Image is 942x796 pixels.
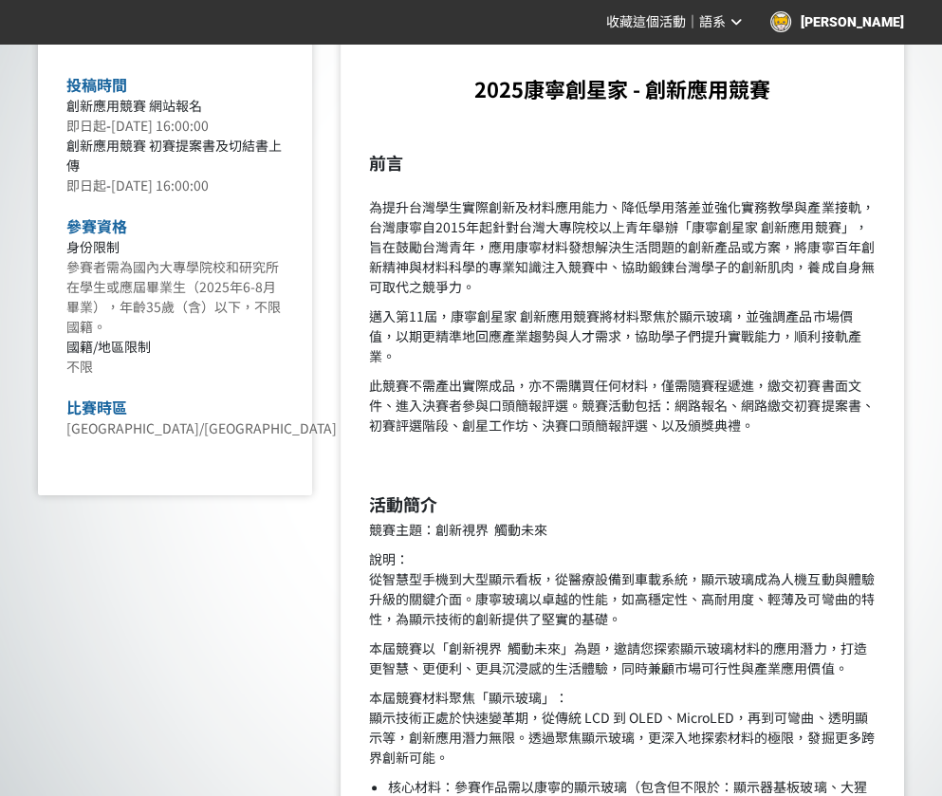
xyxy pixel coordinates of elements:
span: [DATE] 16:00:00 [111,116,209,135]
span: - [106,116,111,135]
span: 不限 [66,357,93,376]
p: 本屆競賽以「創新視界 觸動未來」為題，邀請您探索顯示玻璃材料的應用潛力，打造更智慧、更便利、更具沉浸感的生活體驗，同時兼顧市場可行性與產業應用價值。 [369,639,876,678]
span: 身份限制 [66,237,120,256]
span: 國籍/地區限制 [66,337,151,356]
p: 說明： 從智慧型手機到大型顯示看板，從醫療設備到車載系統，顯示玻璃成為人機互動與體驗升級的關鍵介面。康寧玻璃以卓越的性能，如高穩定性、高耐用度、輕薄及可彎曲的特性，為顯示技術的創新提供了堅實的基礎。 [369,549,876,629]
p: 此競賽不需產出實際成品，亦不需購買任何材料，僅需隨賽程遞進，繳交初賽書面文件、進入決賽者參與口頭簡報評選。競賽活動包括：網路報名、網路繳交初賽提案書、初賽評選階段、創星工作坊、決賽口頭簡報評選、... [369,376,876,435]
span: 創新應用競賽 初賽提案書及切結書上傳 [66,136,282,175]
span: 參賽資格 [66,214,127,237]
p: 為提升台灣學生實際創新及材料應用能力、降低學用落差並強化實務教學與產業接軌，台灣康寧自2015年起針對台灣大專院校以上青年舉辦「康寧創星家 創新應用競賽」，旨在鼓勵台灣青年，應用康寧材料發想解決... [369,177,876,297]
strong: 2025康寧創星家 - 創新應用競賽 [474,73,770,103]
strong: 前言 [369,150,403,175]
span: [DATE] 16:00:00 [111,176,209,194]
span: 語系 [699,14,726,29]
span: 即日起 [66,116,106,135]
p: 本屆競賽材料聚焦「顯示玻璃」： 顯示技術正處於快速變革期，從傳統 LCD 到 OLED、MicroLED，再到可彎曲、透明顯示等，創新應用潛力無限。透過聚焦顯示玻璃，更深入地探索材料的極限，發掘... [369,688,876,768]
span: 創新應用競賽 網站報名 [66,96,202,115]
p: 競賽主題：創新視界 觸動未來 [369,520,876,540]
span: 投稿時間 [66,73,127,96]
span: ｜ [686,12,699,32]
span: - [106,176,111,194]
span: 參賽者需為國內大專學院校和研究所在學生或應屆畢業生（2025年6-8月畢業），年齡35歲（含）以下，不限國籍。 [66,257,281,336]
span: 即日起 [66,176,106,194]
span: 比賽時區 [66,396,127,418]
span: [GEOGRAPHIC_DATA]/[GEOGRAPHIC_DATA] [66,418,337,437]
p: 邁入第11屆，康寧創星家 創新應用競賽將材料聚焦於顯示玻璃，並強調產品市場價值，以期更精準地回應產業趨勢與人才需求，協助學子們提升實戰能力，順利接軌產業。 [369,306,876,366]
span: 收藏這個活動 [606,14,686,29]
strong: 活動簡介 [369,491,437,516]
